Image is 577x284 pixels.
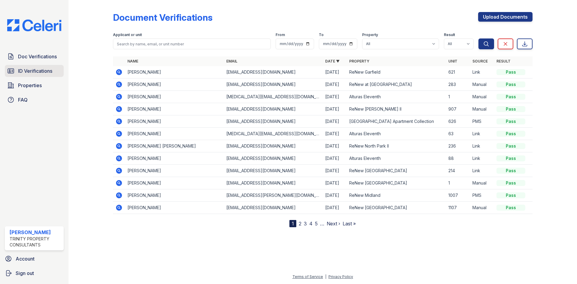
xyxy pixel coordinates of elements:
input: Search by name, email, or unit number [113,38,271,49]
td: PMS [470,115,494,128]
span: Doc Verifications [18,53,57,60]
td: [PERSON_NAME] [PERSON_NAME] [125,140,224,152]
div: Pass [496,143,525,149]
div: [PERSON_NAME] [10,229,61,236]
td: [DATE] [323,189,347,202]
div: 1 [289,220,296,227]
td: Link [470,66,494,78]
td: PMS [470,189,494,202]
div: Trinity Property Consultants [10,236,61,248]
div: Pass [496,205,525,211]
td: [EMAIL_ADDRESS][DOMAIN_NAME] [224,152,323,165]
a: Result [496,59,511,63]
td: Link [470,165,494,177]
a: 2 [299,221,301,227]
td: [PERSON_NAME] [125,91,224,103]
td: [DATE] [323,128,347,140]
a: Property [349,59,369,63]
td: 63 [446,128,470,140]
a: ID Verifications [5,65,64,77]
td: [EMAIL_ADDRESS][DOMAIN_NAME] [224,140,323,152]
a: Last » [343,221,356,227]
img: CE_Logo_Blue-a8612792a0a2168367f1c8372b55b34899dd931a85d93a1a3d3e32e68fde9ad4.png [2,19,66,31]
td: [PERSON_NAME] [125,189,224,202]
label: To [319,32,324,37]
a: Terms of Service [292,274,323,279]
td: Manual [470,202,494,214]
td: 283 [446,78,470,91]
a: Account [2,253,66,265]
td: ReNew Garfield [347,66,446,78]
td: [DATE] [323,103,347,115]
td: 1 [446,177,470,189]
td: [DATE] [323,78,347,91]
td: [DATE] [323,202,347,214]
td: [PERSON_NAME] [125,177,224,189]
td: 88 [446,152,470,165]
td: [DATE] [323,66,347,78]
td: ReNew [PERSON_NAME] II [347,103,446,115]
div: Pass [496,192,525,198]
td: [DATE] [323,140,347,152]
td: Alturas Eleventh [347,152,446,165]
td: [DATE] [323,152,347,165]
div: Pass [496,106,525,112]
td: Manual [470,103,494,115]
div: Pass [496,131,525,137]
td: [EMAIL_ADDRESS][DOMAIN_NAME] [224,202,323,214]
label: Property [362,32,378,37]
a: Sign out [2,267,66,279]
td: 236 [446,140,470,152]
a: Privacy Policy [328,274,353,279]
span: Account [16,255,35,262]
div: Pass [496,94,525,100]
td: [EMAIL_ADDRESS][PERSON_NAME][DOMAIN_NAME] [224,189,323,202]
td: [GEOGRAPHIC_DATA] Apartment Collection [347,115,446,128]
td: 907 [446,103,470,115]
span: … [320,220,324,227]
td: [PERSON_NAME] [125,152,224,165]
td: Manual [470,91,494,103]
td: Link [470,140,494,152]
td: ReNew [GEOGRAPHIC_DATA] [347,165,446,177]
td: ReNew [GEOGRAPHIC_DATA] [347,177,446,189]
td: [PERSON_NAME] [125,128,224,140]
label: From [276,32,285,37]
a: FAQ [5,94,64,106]
td: 621 [446,66,470,78]
div: Pass [496,180,525,186]
td: [EMAIL_ADDRESS][DOMAIN_NAME] [224,66,323,78]
a: 5 [315,221,318,227]
td: [DATE] [323,165,347,177]
td: [MEDICAL_DATA][EMAIL_ADDRESS][DOMAIN_NAME] [224,128,323,140]
a: Source [472,59,488,63]
a: Date ▼ [325,59,340,63]
td: [PERSON_NAME] [125,103,224,115]
td: [PERSON_NAME] [125,115,224,128]
a: Next › [327,221,340,227]
td: 1007 [446,189,470,202]
div: Pass [496,69,525,75]
div: | [325,274,326,279]
div: Pass [496,155,525,161]
td: 1107 [446,202,470,214]
div: Document Verifications [113,12,212,23]
td: ReNew [GEOGRAPHIC_DATA] [347,202,446,214]
td: [EMAIL_ADDRESS][DOMAIN_NAME] [224,115,323,128]
td: 1 [446,91,470,103]
a: Doc Verifications [5,50,64,63]
a: Properties [5,79,64,91]
a: 3 [304,221,307,227]
td: Manual [470,177,494,189]
td: 214 [446,165,470,177]
div: Pass [496,168,525,174]
a: Unit [448,59,457,63]
label: Applicant or unit [113,32,142,37]
a: 4 [309,221,313,227]
td: [MEDICAL_DATA][EMAIL_ADDRESS][DOMAIN_NAME] [224,91,323,103]
td: [DATE] [323,177,347,189]
span: Properties [18,82,42,89]
a: Name [127,59,138,63]
td: [PERSON_NAME] [125,66,224,78]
